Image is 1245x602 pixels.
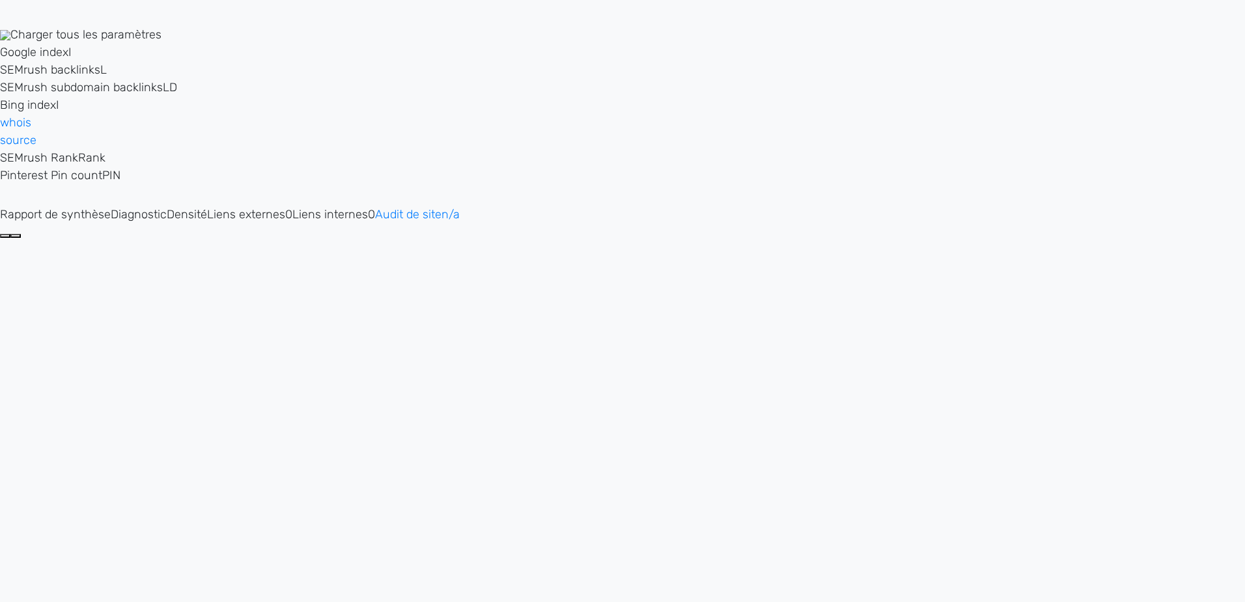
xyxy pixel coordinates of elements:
a: Audit de siten/a [375,207,460,222]
span: Charger tous les paramètres [10,27,161,42]
span: 0 [368,207,375,222]
span: I [56,98,59,112]
span: LD [163,80,177,94]
span: Diagnostic [111,207,167,222]
span: PIN [102,168,120,182]
span: L [100,63,107,77]
span: I [68,45,72,59]
span: Liens internes [292,207,368,222]
button: Configurer le panneau [10,234,21,238]
span: Audit de site [375,207,441,222]
span: n/a [441,207,460,222]
span: 0 [285,207,292,222]
span: Liens externes [207,207,285,222]
span: Densité [167,207,207,222]
span: Rank [78,150,105,165]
